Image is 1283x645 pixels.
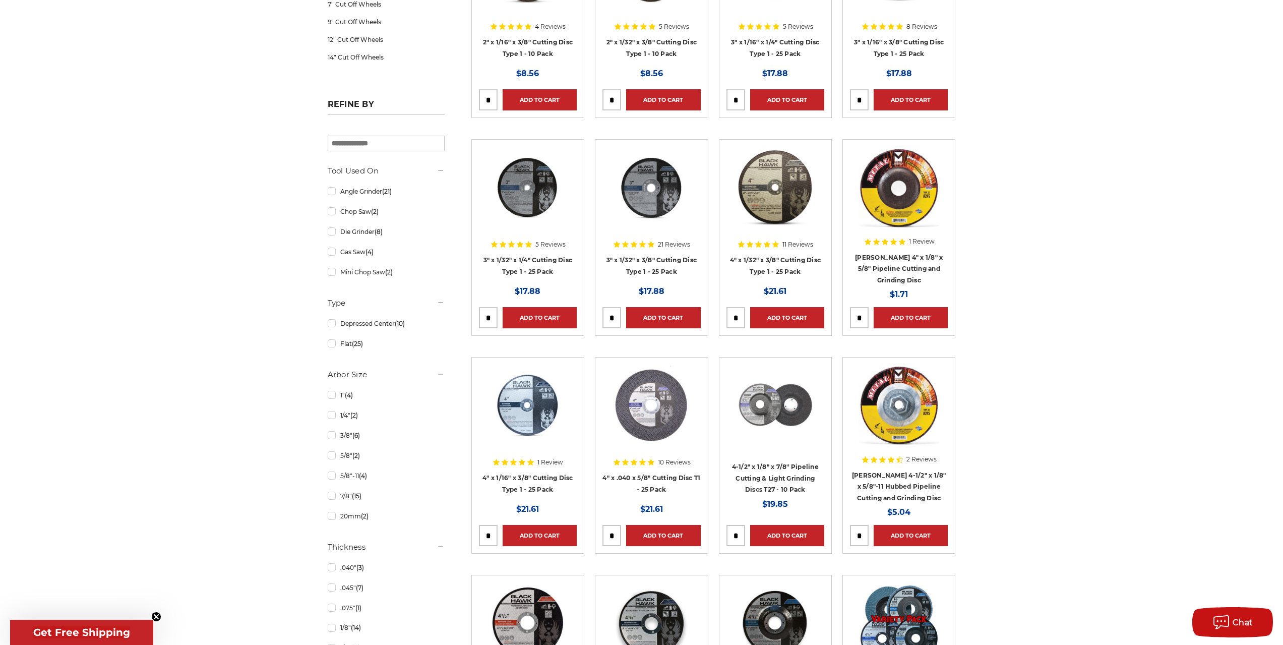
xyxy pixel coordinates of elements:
[639,286,664,296] span: $17.88
[658,459,691,465] span: 10 Reviews
[328,315,445,332] a: Depressed Center
[602,147,700,245] a: 3" x 1/32" x 3/8" Cut Off Wheel
[886,69,912,78] span: $17.88
[850,147,948,245] a: Mercer 4" x 1/8" x 5/8 Cutting and Light Grinding Wheel
[887,507,910,517] span: $5.04
[328,447,445,464] a: 5/8"
[606,256,697,275] a: 3" x 1/32" x 3/8" Cutting Disc Type 1 - 25 Pack
[611,365,692,445] img: 4 inch cut off wheel for angle grinder
[487,365,568,445] img: 4" x 1/16" x 3/8" Cutting Disc
[356,584,363,592] span: (7)
[516,504,539,514] span: $21.61
[1192,607,1273,637] button: Chat
[385,268,393,276] span: (2)
[606,38,697,57] a: 2" x 1/32" x 3/8" Cutting Disc Type 1 - 10 Pack
[356,564,364,571] span: (3)
[328,541,445,553] h5: Thickness
[352,452,360,459] span: (2)
[382,188,392,195] span: (21)
[611,147,692,227] img: 3" x 1/32" x 3/8" Cut Off Wheel
[328,31,445,48] a: 12" Cut Off Wheels
[328,99,445,115] h5: Refine by
[640,69,663,78] span: $8.56
[328,165,445,177] h5: Tool Used On
[328,599,445,617] a: .075"
[151,612,161,622] button: Close teaser
[328,406,445,424] a: 1/4"
[328,183,445,200] a: Angle Grinder
[626,89,700,110] a: Add to Cart
[371,208,379,215] span: (2)
[854,38,944,57] a: 3" x 1/16" x 3/8" Cutting Disc Type 1 - 25 Pack
[658,242,690,248] span: 21 Reviews
[852,472,946,502] a: [PERSON_NAME] 4-1/2" x 1/8" x 5/8"-11 Hubbed Pipeline Cutting and Grinding Disc
[762,499,788,509] span: $19.85
[359,472,367,480] span: (4)
[602,365,700,462] a: 4 inch cut off wheel for angle grinder
[516,69,539,78] span: $8.56
[482,474,573,493] a: 4" x 1/16" x 3/8" Cutting Disc Type 1 - 25 Pack
[365,248,374,256] span: (4)
[874,307,948,328] a: Add to Cart
[479,147,577,245] a: 3" x 1/32" x 1/4" Cutting Disc
[515,286,540,296] span: $17.88
[328,223,445,241] a: Die Grinder
[352,492,361,500] span: (15)
[33,626,130,638] span: Get Free Shipping
[328,487,445,505] a: 7/8"
[328,467,445,485] a: 5/8"-11
[726,365,824,462] a: View of Black Hawk's 4 1/2 inch T27 pipeline disc, showing both front and back of the grinding wh...
[351,624,361,631] span: (14)
[503,89,577,110] a: Add to Cart
[345,391,353,399] span: (4)
[783,24,813,30] span: 5 Reviews
[762,69,788,78] span: $17.88
[328,507,445,525] a: 20mm
[503,307,577,328] a: Add to Cart
[328,48,445,66] a: 14" Cut Off Wheels
[535,24,566,30] span: 4 Reviews
[395,320,405,327] span: (10)
[764,286,786,296] span: $21.61
[735,147,816,227] img: 4" x 1/32" x 3/8" Cutting Disc
[328,559,445,576] a: .040"
[850,365,948,462] a: Mercer 4-1/2" x 1/8" x 5/8"-11 Hubbed Cutting and Light Grinding Wheel
[328,369,445,381] h5: Arbor Size
[626,307,700,328] a: Add to Cart
[537,459,563,465] span: 1 Review
[361,512,369,520] span: (2)
[328,427,445,444] a: 3/8"
[750,525,824,546] a: Add to Cart
[328,579,445,597] a: .045"
[732,463,819,493] a: 4-1/2" x 1/8" x 7/8" Pipeline Cutting & Light Grinding Discs T27 - 10 Pack
[503,525,577,546] a: Add to Cart
[726,147,824,245] a: 4" x 1/32" x 3/8" Cutting Disc
[874,89,948,110] a: Add to Cart
[328,243,445,261] a: Gas Saw
[1233,618,1253,627] span: Chat
[859,365,939,445] img: Mercer 4-1/2" x 1/8" x 5/8"-11 Hubbed Cutting and Light Grinding Wheel
[890,289,908,299] span: $1.71
[483,38,573,57] a: 2" x 1/16" x 3/8" Cutting Disc Type 1 - 10 Pack
[659,24,689,30] span: 5 Reviews
[535,242,566,248] span: 5 Reviews
[640,504,663,514] span: $21.61
[328,335,445,353] a: Flat
[350,412,358,419] span: (2)
[874,525,948,546] a: Add to Cart
[602,474,700,493] a: 4" x .040 x 5/8" Cutting Disc T1 - 25 Pack
[328,13,445,31] a: 9" Cut Off Wheels
[487,147,568,227] img: 3" x 1/32" x 1/4" Cutting Disc
[352,340,363,347] span: (25)
[735,365,816,445] img: View of Black Hawk's 4 1/2 inch T27 pipeline disc, showing both front and back of the grinding wh...
[328,203,445,220] a: Chop Saw
[328,297,445,309] h5: Type
[731,38,820,57] a: 3" x 1/16" x 1/4" Cutting Disc Type 1 - 25 Pack
[328,619,445,636] a: 1/8"
[906,24,937,30] span: 8 Reviews
[328,263,445,281] a: Mini Chop Saw
[855,254,943,284] a: [PERSON_NAME] 4" x 1/8" x 5/8" Pipeline Cutting and Grinding Disc
[10,620,153,645] div: Get Free ShippingClose teaser
[626,525,700,546] a: Add to Cart
[352,432,360,439] span: (6)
